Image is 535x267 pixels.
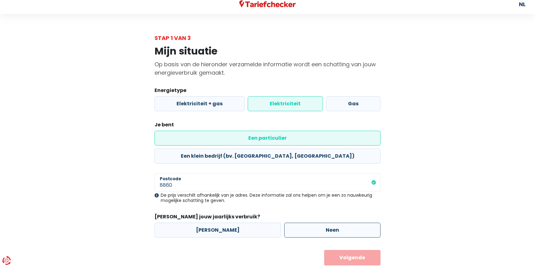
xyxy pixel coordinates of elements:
input: 1000 [154,173,381,191]
label: Neen [284,223,381,238]
div: De prijs verschilt afhankelijk van je adres. Deze informatie zal ons helpen om je een zo nauwkeur... [154,193,381,203]
p: Op basis van de hieronder verzamelde informatie wordt een schatting van jouw energieverbruik gema... [154,60,381,77]
legend: Energietype [154,87,381,96]
label: Een particulier [154,131,381,146]
legend: Je bent [154,121,381,131]
div: Stap 1 van 3 [154,34,381,42]
label: Een klein bedrijf (bv. [GEOGRAPHIC_DATA], [GEOGRAPHIC_DATA]) [154,149,381,164]
h1: Mijn situatie [154,45,381,57]
label: Elektriciteit [248,96,323,111]
label: Gas [326,96,381,111]
legend: [PERSON_NAME] jouw jaarlijks verbruik? [154,213,381,223]
button: Volgende [324,250,381,265]
label: [PERSON_NAME] [154,223,281,238]
label: Elektriciteit + gas [154,96,245,111]
img: Tariefchecker logo [239,0,296,8]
